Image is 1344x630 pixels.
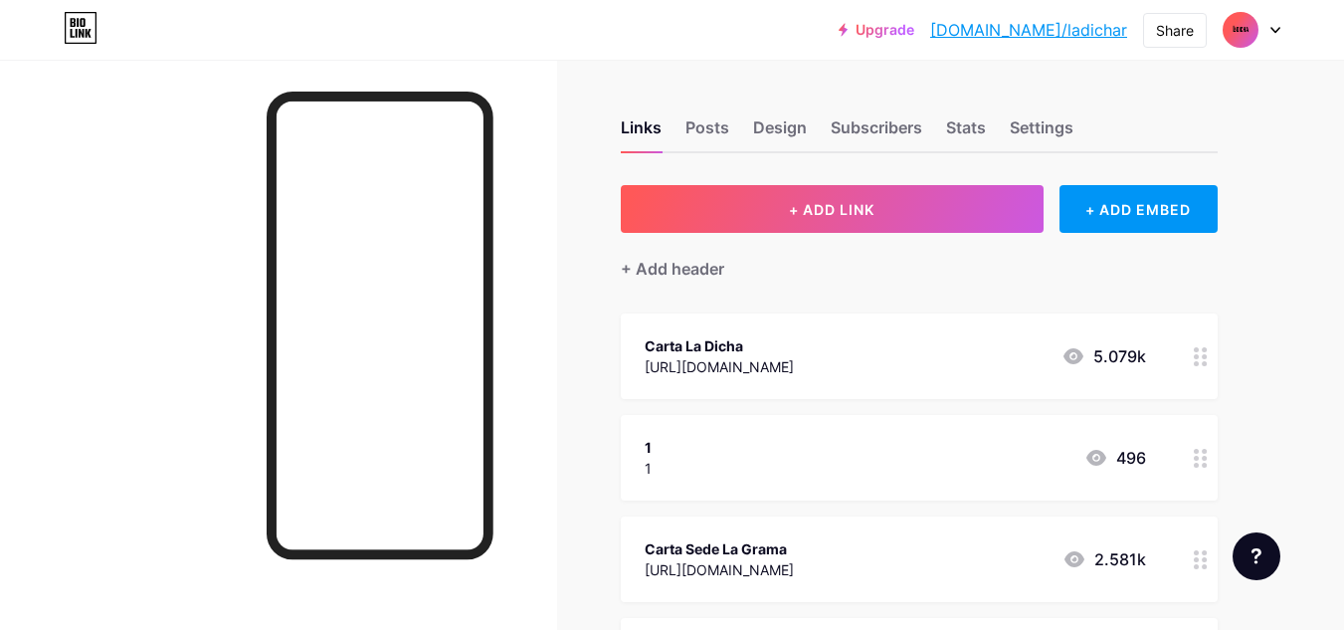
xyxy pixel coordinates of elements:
[789,201,874,218] span: + ADD LINK
[645,437,652,458] div: 1
[621,257,724,281] div: + Add header
[839,22,914,38] a: Upgrade
[831,115,922,151] div: Subscribers
[645,356,794,377] div: [URL][DOMAIN_NAME]
[1059,185,1218,233] div: + ADD EMBED
[946,115,986,151] div: Stats
[1061,344,1146,368] div: 5.079k
[1062,547,1146,571] div: 2.581k
[645,538,794,559] div: Carta Sede La Grama
[1084,446,1146,470] div: 496
[621,115,662,151] div: Links
[685,115,729,151] div: Posts
[645,559,794,580] div: [URL][DOMAIN_NAME]
[1156,20,1194,41] div: Share
[1222,11,1259,49] img: La Dicha Restaurante
[621,185,1044,233] button: + ADD LINK
[645,335,794,356] div: Carta La Dicha
[645,458,652,479] div: 1
[753,115,807,151] div: Design
[930,18,1127,42] a: [DOMAIN_NAME]/ladichar
[1010,115,1073,151] div: Settings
